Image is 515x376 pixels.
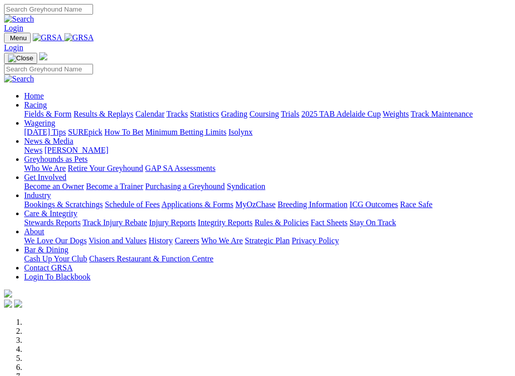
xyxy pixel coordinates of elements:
a: Applications & Forms [161,200,233,209]
a: Coursing [249,110,279,118]
a: Industry [24,191,51,200]
a: How To Bet [105,128,144,136]
div: Wagering [24,128,511,137]
a: Wagering [24,119,55,127]
a: Chasers Restaurant & Function Centre [89,254,213,263]
a: Tracks [166,110,188,118]
a: SUREpick [68,128,102,136]
a: Weights [383,110,409,118]
a: Careers [175,236,199,245]
span: Menu [10,34,27,42]
div: About [24,236,511,245]
a: Retire Your Greyhound [68,164,143,172]
a: Rules & Policies [254,218,309,227]
a: Vision and Values [89,236,146,245]
a: [DATE] Tips [24,128,66,136]
a: Calendar [135,110,164,118]
a: Become an Owner [24,182,84,191]
img: GRSA [64,33,94,42]
a: Track Maintenance [411,110,473,118]
a: Track Injury Rebate [82,218,147,227]
a: Grading [221,110,247,118]
a: About [24,227,44,236]
a: Fields & Form [24,110,71,118]
a: Race Safe [400,200,432,209]
a: Strategic Plan [245,236,290,245]
a: Results & Replays [73,110,133,118]
a: Bar & Dining [24,245,68,254]
div: Industry [24,200,511,209]
a: Minimum Betting Limits [145,128,226,136]
a: Purchasing a Greyhound [145,182,225,191]
div: Racing [24,110,511,119]
a: Statistics [190,110,219,118]
a: Stay On Track [350,218,396,227]
a: Care & Integrity [24,209,77,218]
img: logo-grsa-white.png [4,290,12,298]
a: Login [4,24,23,32]
a: Login To Blackbook [24,272,91,281]
button: Toggle navigation [4,53,37,64]
img: twitter.svg [14,300,22,308]
a: Become a Trainer [86,182,143,191]
a: Trials [281,110,299,118]
a: Integrity Reports [198,218,252,227]
div: Care & Integrity [24,218,511,227]
a: Fact Sheets [311,218,348,227]
a: Greyhounds as Pets [24,155,88,163]
a: Stewards Reports [24,218,80,227]
a: GAP SA Assessments [145,164,216,172]
img: facebook.svg [4,300,12,308]
a: Home [24,91,44,100]
button: Toggle navigation [4,33,31,43]
a: News & Media [24,137,73,145]
a: [PERSON_NAME] [44,146,108,154]
a: Cash Up Your Club [24,254,87,263]
a: Bookings & Scratchings [24,200,103,209]
a: Who We Are [24,164,66,172]
a: ICG Outcomes [350,200,398,209]
img: Search [4,74,34,83]
img: Search [4,15,34,24]
input: Search [4,4,93,15]
a: Get Involved [24,173,66,181]
a: Racing [24,101,47,109]
a: Isolynx [228,128,252,136]
a: News [24,146,42,154]
a: Who We Are [201,236,243,245]
div: Greyhounds as Pets [24,164,511,173]
a: Syndication [227,182,265,191]
div: Get Involved [24,182,511,191]
a: Breeding Information [278,200,348,209]
img: logo-grsa-white.png [39,52,47,60]
a: MyOzChase [235,200,276,209]
div: Bar & Dining [24,254,511,263]
a: Contact GRSA [24,263,72,272]
a: Schedule of Fees [105,200,159,209]
img: Close [8,54,33,62]
a: 2025 TAB Adelaide Cup [301,110,381,118]
a: We Love Our Dogs [24,236,87,245]
a: Privacy Policy [292,236,339,245]
a: Login [4,43,23,52]
a: Injury Reports [149,218,196,227]
a: History [148,236,173,245]
div: News & Media [24,146,511,155]
img: GRSA [33,33,62,42]
input: Search [4,64,93,74]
